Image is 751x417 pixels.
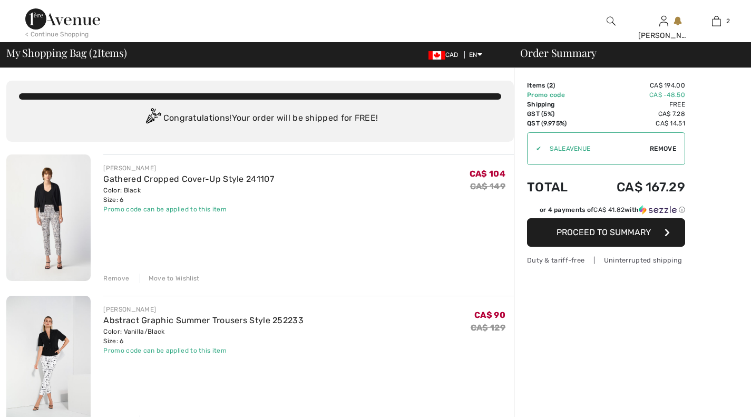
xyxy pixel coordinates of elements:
div: ✔ [528,144,541,153]
a: Sign In [659,16,668,26]
s: CA$ 129 [471,323,505,333]
img: Sezzle [639,205,677,215]
span: CA$ 90 [474,310,505,320]
img: My Bag [712,15,721,27]
div: [PERSON_NAME] [103,163,274,173]
div: or 4 payments of with [540,205,685,215]
a: Abstract Graphic Summer Trousers Style 252233 [103,315,304,325]
td: Total [527,169,586,205]
span: 2 [549,82,553,89]
td: CA$ 167.29 [586,169,685,205]
div: [PERSON_NAME] [638,30,690,41]
img: My Info [659,15,668,27]
td: CA$ 7.28 [586,109,685,119]
div: Congratulations! Your order will be shipped for FREE! [19,108,501,129]
span: CA$ 104 [470,169,505,179]
div: Duty & tariff-free | Uninterrupted shipping [527,255,685,265]
span: Proceed to Summary [557,227,651,237]
div: Order Summary [508,47,745,58]
td: CA$ 14.51 [586,119,685,128]
td: Promo code [527,90,586,100]
span: CA$ 41.82 [593,206,625,214]
s: CA$ 149 [470,181,505,191]
a: 2 [690,15,742,27]
td: GST (5%) [527,109,586,119]
a: Gathered Cropped Cover-Up Style 241107 [103,174,274,184]
span: CAD [428,51,463,59]
td: Free [586,100,685,109]
div: Color: Black Size: 6 [103,186,274,205]
span: EN [469,51,482,59]
img: 1ère Avenue [25,8,100,30]
td: QST (9.975%) [527,119,586,128]
div: Move to Wishlist [140,274,200,283]
button: Proceed to Summary [527,218,685,247]
span: 2 [726,16,730,26]
div: Promo code can be applied to this item [103,205,274,214]
span: Remove [650,144,676,153]
img: search the website [607,15,616,27]
img: Congratulation2.svg [142,108,163,129]
td: Items ( ) [527,81,586,90]
span: 2 [92,45,97,59]
td: Shipping [527,100,586,109]
img: Canadian Dollar [428,51,445,60]
span: My Shopping Bag ( Items) [6,47,127,58]
div: < Continue Shopping [25,30,89,39]
div: or 4 payments ofCA$ 41.82withSezzle Click to learn more about Sezzle [527,205,685,218]
div: [PERSON_NAME] [103,305,304,314]
div: Color: Vanilla/Black Size: 6 [103,327,304,346]
img: Gathered Cropped Cover-Up Style 241107 [6,154,91,281]
td: CA$ -48.50 [586,90,685,100]
div: Promo code can be applied to this item [103,346,304,355]
input: Promo code [541,133,650,164]
div: Remove [103,274,129,283]
td: CA$ 194.00 [586,81,685,90]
